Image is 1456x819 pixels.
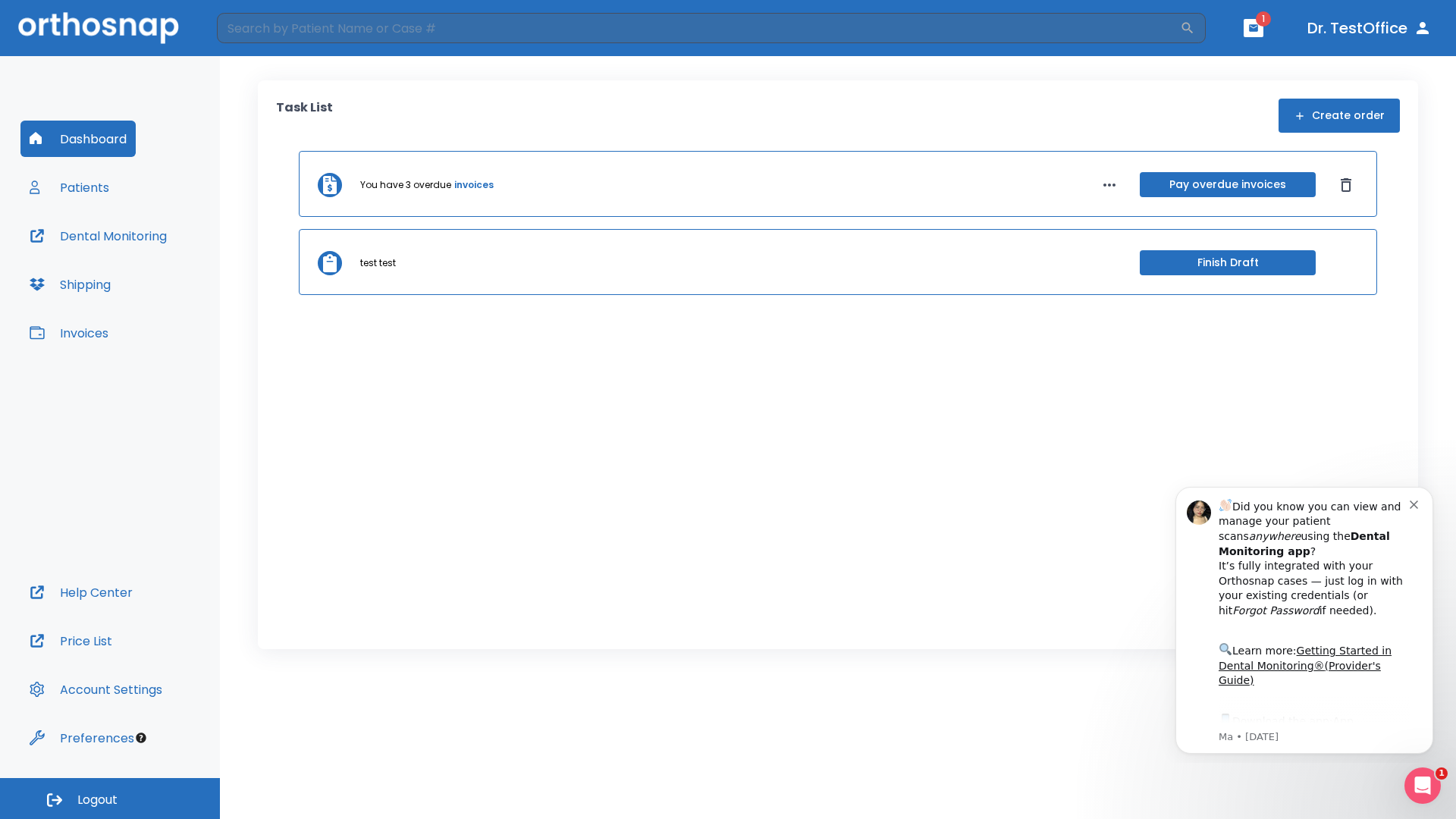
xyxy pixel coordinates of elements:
[1436,767,1448,780] span: 1
[1153,473,1456,763] iframe: Intercom notifications message
[66,238,257,315] div: Download the app: | ​ Let us know if you need help getting started!
[20,266,120,303] button: Shipping
[360,256,396,270] p: test test
[20,121,136,157] button: Dashboard
[1256,11,1271,27] span: 1
[454,178,494,192] a: invoices
[20,623,121,659] button: Price List
[1301,14,1438,42] button: Dr. TestOffice
[1140,172,1316,197] button: Pay overdue invoices
[257,24,269,36] button: Dismiss notification
[20,218,176,254] button: Dental Monitoring
[66,257,257,271] p: Message from Ma, sent 5w ago
[20,720,143,756] button: Preferences
[1334,173,1358,197] button: Dismiss
[134,731,148,745] div: Tooltip anchor
[1404,767,1441,804] iframe: Intercom live chat
[1279,99,1400,133] button: Create order
[77,792,118,808] span: Logout
[18,12,179,43] img: Orthosnap
[360,178,451,192] p: You have 3 overdue
[1140,250,1316,275] button: Finish Draft
[20,574,142,610] button: Help Center
[66,242,201,269] a: App Store
[20,315,118,351] button: Invoices
[217,13,1180,43] input: Search by Patient Name or Case #
[20,671,171,708] button: Account Settings
[20,169,118,206] button: Patients
[276,99,333,133] p: Task List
